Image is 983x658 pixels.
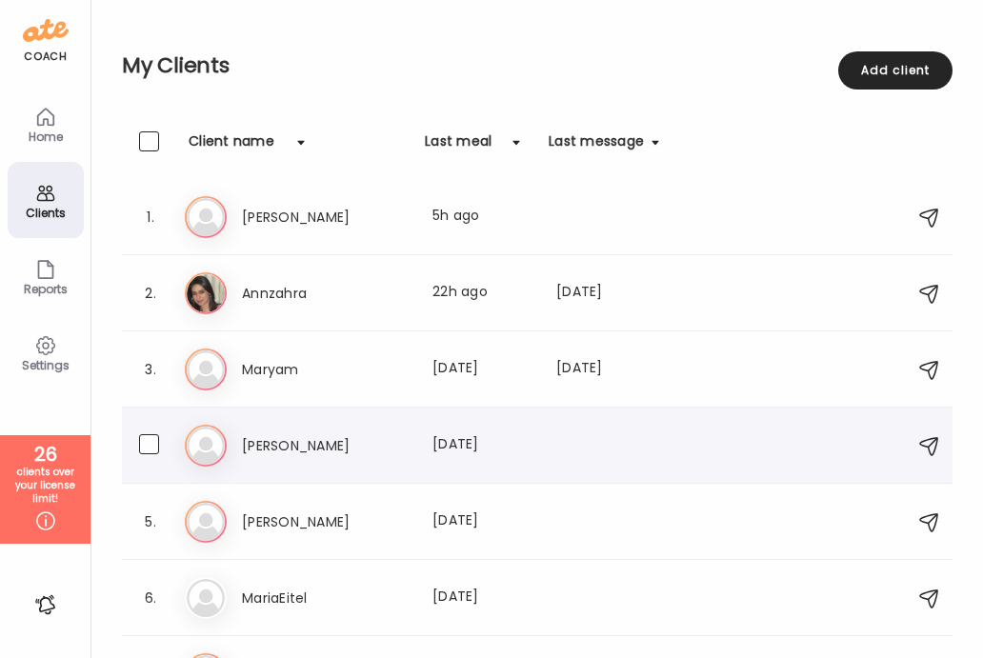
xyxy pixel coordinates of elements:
div: 22h ago [432,282,533,305]
h3: MariaEitel [242,587,410,609]
div: coach [24,49,67,65]
div: 3. [139,358,162,381]
div: 5h ago [432,206,533,229]
div: Last message [549,131,644,162]
div: [DATE] [432,358,533,381]
div: Add client [838,51,953,90]
div: Clients [11,207,80,219]
h3: Maryam [242,358,410,381]
h3: [PERSON_NAME] [242,434,410,457]
div: Home [11,130,80,143]
div: [DATE] [432,510,533,533]
h3: [PERSON_NAME] [242,206,410,229]
div: 6. [139,587,162,609]
div: [DATE] [432,587,533,609]
div: Settings [11,359,80,371]
img: ate [23,15,69,46]
div: 5. [139,510,162,533]
h3: Annzahra [242,282,410,305]
div: Client name [189,131,274,162]
div: 1. [139,206,162,229]
div: clients over your license limit! [7,466,84,506]
div: 26 [7,443,84,466]
div: 2. [139,282,162,305]
div: [DATE] [432,434,533,457]
div: [DATE] [556,282,659,305]
h2: My Clients [122,51,953,80]
div: Reports [11,283,80,295]
div: Last meal [425,131,491,162]
div: [DATE] [556,358,659,381]
h3: [PERSON_NAME] [242,510,410,533]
